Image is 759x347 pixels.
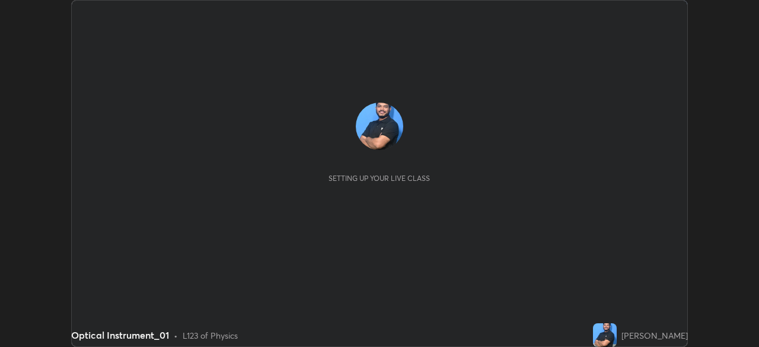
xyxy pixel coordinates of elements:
[174,329,178,342] div: •
[356,103,403,150] img: f2301bd397bc4cf78b0e65b0791dc59c.jpg
[71,328,169,342] div: Optical Instrument_01
[329,174,430,183] div: Setting up your live class
[593,323,617,347] img: f2301bd397bc4cf78b0e65b0791dc59c.jpg
[183,329,238,342] div: L123 of Physics
[621,329,688,342] div: [PERSON_NAME]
